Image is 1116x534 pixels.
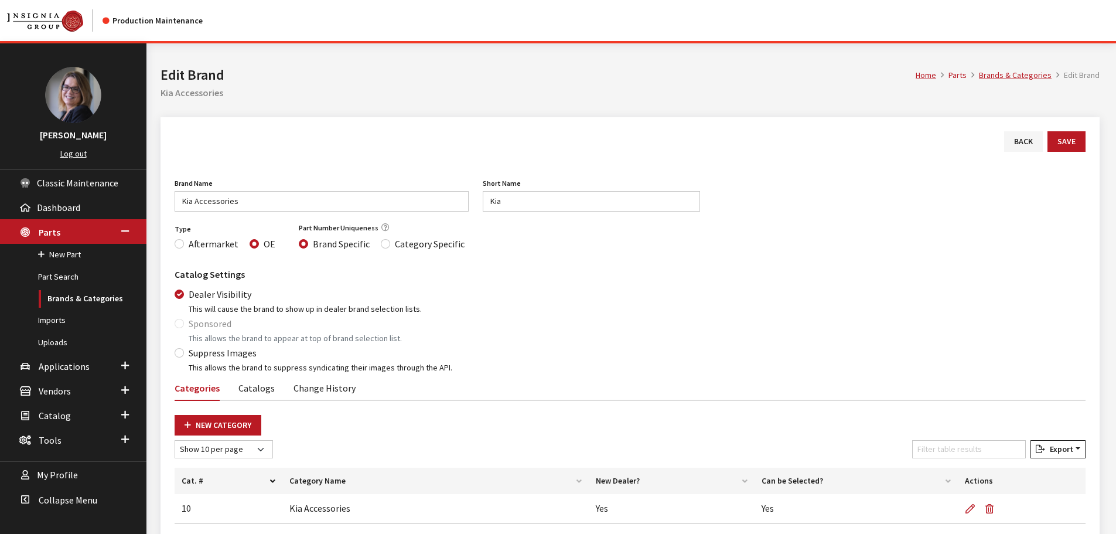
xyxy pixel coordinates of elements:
h1: Edit Brand [161,64,916,86]
a: Back [1004,131,1043,152]
div: Production Maintenance [103,15,203,27]
button: Save [1047,131,1086,152]
span: Classic Maintenance [37,177,118,189]
input: Filter table results [912,440,1026,458]
span: Applications [39,360,90,372]
label: Brand Specific [313,237,370,251]
th: Can be Selected?: activate to sort column ascending [755,468,958,494]
h3: [PERSON_NAME] [12,128,135,142]
th: Actions [958,468,1086,494]
label: Sponsored [189,317,231,331]
span: Yes [762,502,774,514]
span: Vendors [39,385,71,397]
td: Kia Accessories [282,494,589,524]
label: Category Specific [395,237,465,251]
a: Change History [293,375,356,400]
span: Collapse Menu [39,494,97,506]
h2: Kia Accessories [161,86,1100,100]
a: Catalogs [238,375,275,400]
label: Brand Name [175,178,213,189]
th: New Dealer?: activate to sort column ascending [589,468,754,494]
span: Tools [39,434,62,446]
td: 10 [175,494,282,524]
img: Kim Callahan Collins [45,67,101,123]
a: New Category [175,415,261,436]
span: Catalog [39,410,71,421]
label: OE [264,237,275,251]
small: This allows the brand to suppress syndicating their images through the API. [189,362,452,373]
li: Edit Brand [1052,69,1100,81]
span: My Profile [37,470,78,481]
th: Category Name: activate to sort column ascending [282,468,589,494]
small: This will cause the brand to show up in dealer brand selection lists. [189,304,422,314]
label: Suppress Images [189,346,257,360]
label: Type [175,224,191,234]
img: Catalog Maintenance [7,11,83,32]
a: Brands & Categories [979,70,1052,80]
h3: Catalog Settings [175,267,1086,281]
span: Export [1045,444,1073,454]
span: Yes [596,502,608,514]
label: Aftermarket [189,237,238,251]
label: Short Name [483,178,521,189]
a: Log out [60,148,87,159]
a: Home [916,70,936,80]
button: Export [1030,440,1086,458]
button: Delete this category [980,494,1004,523]
small: This allows the brand to appear at top of brand selection list. [189,333,402,343]
legend: Part Number Uniqueness [299,221,565,234]
li: Parts [936,69,967,81]
th: Cat. #: activate to sort column descending [175,468,282,494]
span: Parts [39,226,60,238]
label: Dealer Visibility [189,287,251,301]
a: Categories [175,375,220,401]
span: Dashboard [37,202,80,213]
a: Insignia Group logo [7,9,103,32]
a: Edit Category [965,494,980,523]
